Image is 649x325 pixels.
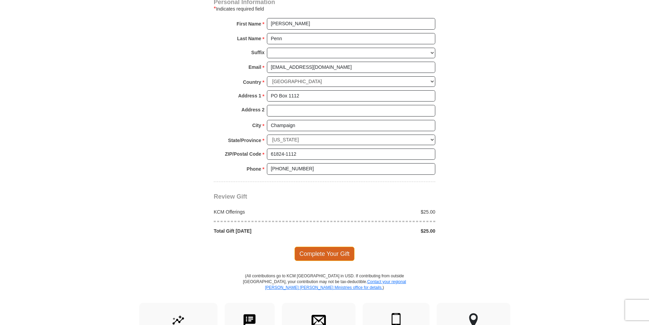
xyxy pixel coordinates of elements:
p: (All contributions go to KCM [GEOGRAPHIC_DATA] in USD. If contributing from outside [GEOGRAPHIC_D... [243,273,406,303]
div: Total Gift [DATE] [210,228,325,234]
strong: Suffix [251,48,265,57]
strong: Address 1 [238,91,261,100]
span: Complete Your Gift [295,247,355,261]
div: KCM Offerings [210,208,325,215]
strong: City [252,121,261,130]
strong: Country [243,77,261,87]
strong: Phone [247,164,261,174]
div: $25.00 [324,208,439,215]
strong: Address 2 [241,105,265,114]
strong: ZIP/Postal Code [225,149,261,159]
span: Review Gift [214,193,247,200]
div: Indicates required field [214,5,435,13]
strong: First Name [237,19,261,29]
strong: Last Name [237,34,261,43]
strong: Email [248,62,261,72]
div: $25.00 [324,228,439,234]
strong: State/Province [228,136,261,145]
